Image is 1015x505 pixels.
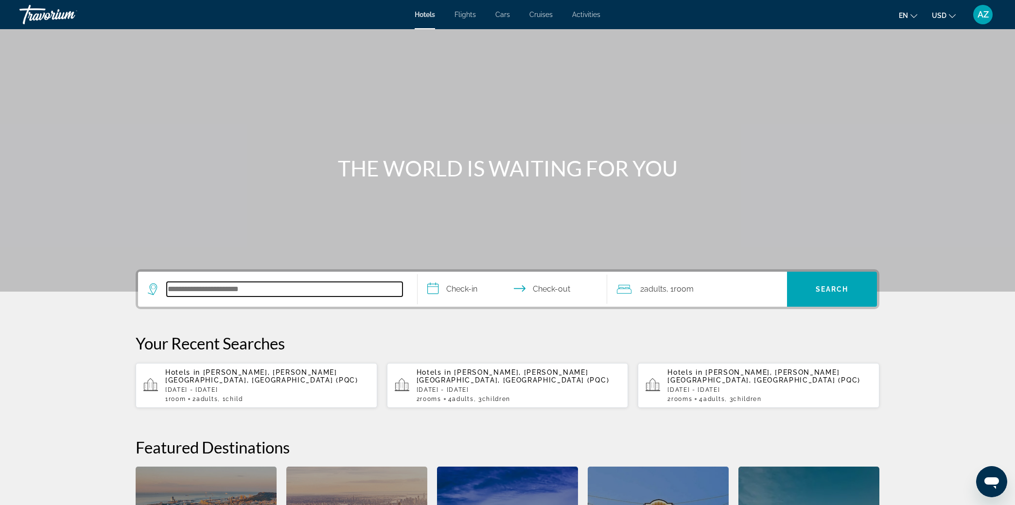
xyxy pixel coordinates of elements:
[899,12,908,19] span: en
[418,272,607,307] button: Select check in and out date
[976,466,1007,497] iframe: Кнопка запуска окна обмена сообщениями
[899,8,917,22] button: Change language
[699,396,725,402] span: 4
[640,282,666,296] span: 2
[671,396,692,402] span: rooms
[417,386,621,393] p: [DATE] - [DATE]
[165,368,358,384] span: [PERSON_NAME], [PERSON_NAME][GEOGRAPHIC_DATA], [GEOGRAPHIC_DATA] (PQC)
[136,437,879,457] h2: Featured Destinations
[192,396,218,402] span: 2
[452,396,473,402] span: Adults
[325,156,690,181] h1: THE WORLD IS WAITING FOR YOU
[474,396,511,402] span: , 3
[420,396,441,402] span: rooms
[136,333,879,353] p: Your Recent Searches
[495,11,510,18] a: Cars
[165,368,200,376] span: Hotels in
[19,2,117,27] a: Travorium
[415,11,435,18] a: Hotels
[638,363,879,408] button: Hotels in [PERSON_NAME], [PERSON_NAME][GEOGRAPHIC_DATA], [GEOGRAPHIC_DATA] (PQC)[DATE] - [DATE]2r...
[226,396,243,402] span: Child
[703,396,725,402] span: Adults
[167,282,402,296] input: Search hotel destination
[218,396,243,402] span: , 1
[725,396,762,402] span: , 3
[787,272,877,307] button: Search
[169,396,186,402] span: Room
[572,11,600,18] a: Activities
[970,4,996,25] button: User Menu
[667,396,692,402] span: 2
[417,368,452,376] span: Hotels in
[448,396,474,402] span: 4
[644,284,666,294] span: Adults
[136,363,377,408] button: Hotels in [PERSON_NAME], [PERSON_NAME][GEOGRAPHIC_DATA], [GEOGRAPHIC_DATA] (PQC)[DATE] - [DATE]1R...
[667,386,872,393] p: [DATE] - [DATE]
[932,12,946,19] span: USD
[455,11,476,18] a: Flights
[666,282,694,296] span: , 1
[417,368,610,384] span: [PERSON_NAME], [PERSON_NAME][GEOGRAPHIC_DATA], [GEOGRAPHIC_DATA] (PQC)
[667,368,702,376] span: Hotels in
[387,363,629,408] button: Hotels in [PERSON_NAME], [PERSON_NAME][GEOGRAPHIC_DATA], [GEOGRAPHIC_DATA] (PQC)[DATE] - [DATE]2r...
[165,386,369,393] p: [DATE] - [DATE]
[482,396,510,402] span: Children
[196,396,218,402] span: Adults
[816,285,849,293] span: Search
[529,11,553,18] a: Cruises
[607,272,787,307] button: Travelers: 2 adults, 0 children
[165,396,186,402] span: 1
[138,272,877,307] div: Search widget
[733,396,761,402] span: Children
[978,10,989,19] span: AZ
[667,368,860,384] span: [PERSON_NAME], [PERSON_NAME][GEOGRAPHIC_DATA], [GEOGRAPHIC_DATA] (PQC)
[417,396,441,402] span: 2
[932,8,956,22] button: Change currency
[674,284,694,294] span: Room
